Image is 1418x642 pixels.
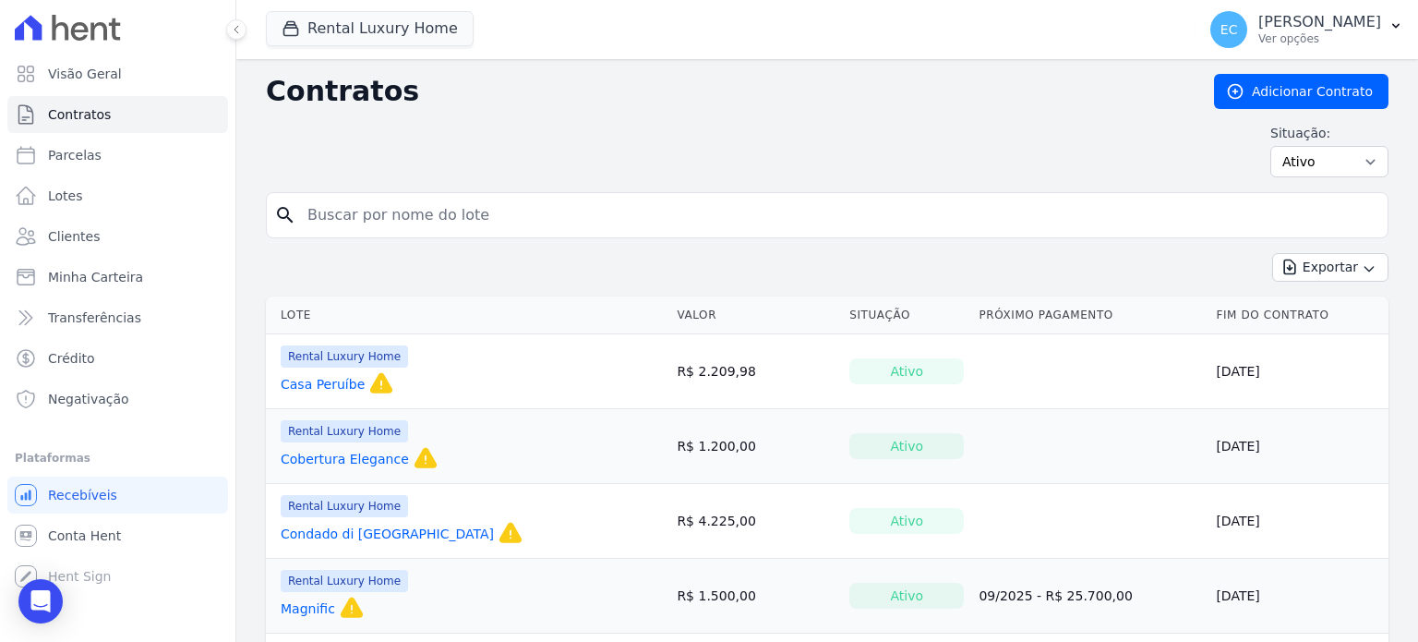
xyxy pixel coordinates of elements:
[1258,31,1381,46] p: Ver opções
[1270,124,1388,142] label: Situação:
[274,204,296,226] i: search
[7,55,228,92] a: Visão Geral
[7,96,228,133] a: Contratos
[48,486,117,504] span: Recebíveis
[1272,253,1388,282] button: Exportar
[1214,74,1388,109] a: Adicionar Contrato
[18,579,63,624] div: Open Intercom Messenger
[7,137,228,174] a: Parcelas
[281,450,409,468] a: Cobertura Elegance
[1220,23,1238,36] span: EC
[849,433,964,459] div: Ativo
[849,508,964,534] div: Ativo
[48,268,143,286] span: Minha Carteira
[7,517,228,554] a: Conta Hent
[1208,559,1388,634] td: [DATE]
[7,218,228,255] a: Clientes
[266,11,474,46] button: Rental Luxury Home
[7,477,228,514] a: Recebíveis
[48,527,121,545] span: Conta Hent
[281,570,408,592] span: Rental Luxury Home
[669,334,842,409] td: R$ 2.209,98
[48,65,122,83] span: Visão Geral
[281,495,408,517] span: Rental Luxury Home
[281,600,335,618] a: Magnific
[849,583,964,609] div: Ativo
[7,259,228,296] a: Minha Carteira
[849,358,964,384] div: Ativo
[669,484,842,559] td: R$ 4.225,00
[7,299,228,336] a: Transferências
[1208,334,1388,409] td: [DATE]
[669,297,842,334] th: Valor
[48,349,95,368] span: Crédito
[48,146,102,164] span: Parcelas
[296,197,1380,234] input: Buscar por nome do lote
[7,177,228,214] a: Lotes
[266,297,669,334] th: Lote
[1208,297,1388,334] th: Fim do Contrato
[1208,409,1388,484] td: [DATE]
[1258,13,1381,31] p: [PERSON_NAME]
[266,75,1184,108] h2: Contratos
[48,187,83,205] span: Lotes
[48,227,100,246] span: Clientes
[281,375,365,394] a: Casa Peruíbe
[281,345,408,368] span: Rental Luxury Home
[842,297,971,334] th: Situação
[1208,484,1388,559] td: [DATE]
[1196,4,1418,55] button: EC [PERSON_NAME] Ver opções
[669,409,842,484] td: R$ 1.200,00
[979,588,1132,603] a: 09/2025 - R$ 25.700,00
[7,340,228,377] a: Crédito
[281,420,408,442] span: Rental Luxury Home
[15,447,221,469] div: Plataformas
[971,297,1208,334] th: Próximo Pagamento
[281,525,494,543] a: Condado di [GEOGRAPHIC_DATA]
[48,390,129,408] span: Negativação
[48,105,111,124] span: Contratos
[7,381,228,418] a: Negativação
[48,309,141,327] span: Transferências
[669,559,842,634] td: R$ 1.500,00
